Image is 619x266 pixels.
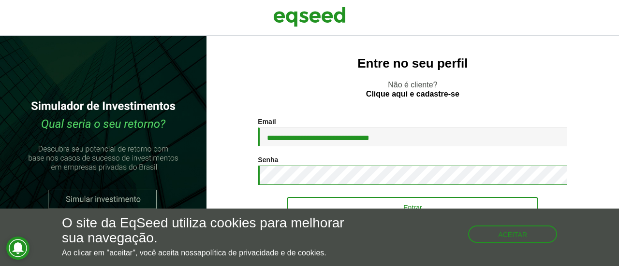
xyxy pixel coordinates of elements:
label: Email [258,118,276,125]
button: Entrar [287,197,538,217]
button: Aceitar [468,225,557,243]
p: Não é cliente? [226,80,600,98]
label: Senha [258,156,278,163]
p: Ao clicar em "aceitar", você aceita nossa . [62,248,359,257]
h5: O site da EqSeed utiliza cookies para melhorar sua navegação. [62,216,359,246]
h2: Entre no seu perfil [226,56,600,70]
a: Clique aqui e cadastre-se [366,90,459,98]
img: EqSeed Logo [273,5,346,29]
a: política de privacidade e de cookies [202,249,324,257]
